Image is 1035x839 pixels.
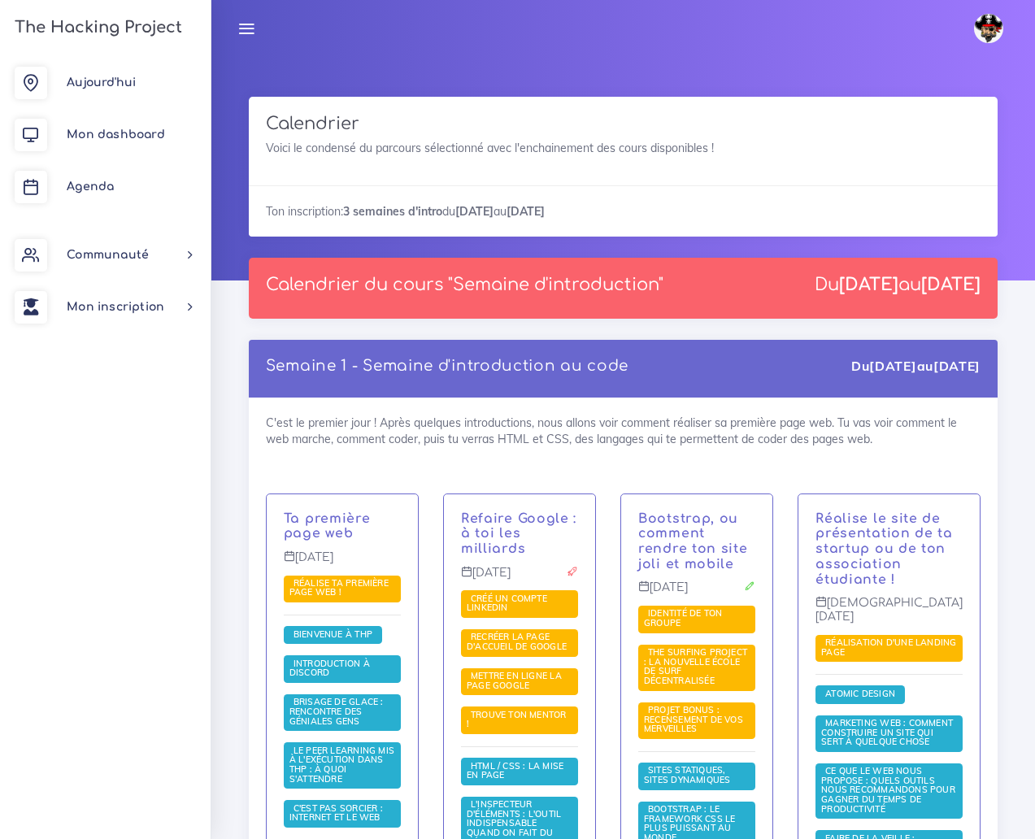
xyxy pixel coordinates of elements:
span: Aujourd'hui [67,76,136,89]
span: Recréer la page d'accueil de Google [467,631,571,652]
strong: [DATE] [869,358,916,374]
a: Brisage de glace : rencontre des géniales gens [289,697,384,727]
a: Réalise le site de présentation de ta startup ou de ton association étudiante ! [815,511,953,587]
a: Semaine 1 - Semaine d'introduction au code [266,358,628,374]
div: Ton inscription: du au [249,185,998,237]
strong: [DATE] [933,358,981,374]
a: Sites statiques, sites dynamiques [644,765,734,786]
strong: 3 semaines d'intro [343,204,442,219]
span: Marketing web : comment construire un site qui sert à quelque chose [821,717,953,747]
a: Introduction à Discord [289,659,370,680]
a: Recréer la page d'accueil de Google [467,632,571,653]
a: Créé un compte LinkedIn [467,593,547,615]
a: Le Peer learning mis à l'exécution dans THP : à quoi s'attendre [289,746,394,785]
span: Ce que le web nous propose : quels outils nous recommandons pour gagner du temps de productivité [821,765,955,814]
a: Trouve ton mentor ! [467,710,567,731]
a: Atomic Design [821,689,899,700]
span: Atomic Design [821,688,899,699]
span: Agenda [67,180,114,193]
p: [DATE] [284,550,401,576]
a: Bootstrap, ou comment rendre ton site joli et mobile [638,511,748,572]
div: Du au [851,357,981,376]
span: Mon inscription [67,301,164,313]
a: Identité de ton groupe [644,608,722,629]
span: Trouve ton mentor ! [467,709,567,730]
span: Le Peer learning mis à l'exécution dans THP : à quoi s'attendre [289,745,394,785]
span: Mon dashboard [67,128,165,141]
a: HTML / CSS : la mise en page [467,760,563,781]
a: Réalisation d'une landing page [821,637,956,659]
strong: [DATE] [507,204,545,219]
a: Bienvenue à THP [289,628,376,640]
a: Ta première page web [284,511,371,541]
img: avatar [974,14,1003,43]
span: Mettre en ligne la page Google [467,670,562,691]
span: Réalise ta première page web ! [289,577,389,598]
a: C'est pas sorcier : internet et le web [289,803,385,824]
span: PROJET BONUS : recensement de vos merveilles [644,704,743,734]
p: [DATE] [638,580,755,606]
p: Calendrier du cours "Semaine d'introduction" [266,275,663,295]
span: The Surfing Project : la nouvelle école de surf décentralisée [644,646,747,686]
strong: [DATE] [839,275,898,294]
p: [DEMOGRAPHIC_DATA][DATE] [815,596,963,636]
strong: [DATE] [921,275,981,294]
a: Ce que le web nous propose : quels outils nous recommandons pour gagner du temps de productivité [821,766,955,815]
p: Voici le condensé du parcours sélectionné avec l'enchainement des cours disponibles ! [266,140,981,156]
h3: The Hacking Project [10,19,182,37]
span: Communauté [67,249,149,261]
a: Mettre en ligne la page Google [467,671,562,692]
a: The Surfing Project : la nouvelle école de surf décentralisée [644,647,747,687]
a: Marketing web : comment construire un site qui sert à quelque chose [821,718,953,748]
a: Réalise ta première page web ! [289,578,389,599]
p: [DATE] [461,566,578,592]
span: Identité de ton groupe [644,607,722,628]
h3: Calendrier [266,114,981,134]
span: C'est pas sorcier : internet et le web [289,802,385,824]
span: Brisage de glace : rencontre des géniales gens [289,696,384,726]
span: Sites statiques, sites dynamiques [644,764,734,785]
a: PROJET BONUS : recensement de vos merveilles [644,705,743,735]
strong: [DATE] [455,204,494,219]
div: Du au [815,275,981,295]
a: Refaire Google : à toi les milliards [461,511,576,557]
span: Réalisation d'une landing page [821,637,956,658]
